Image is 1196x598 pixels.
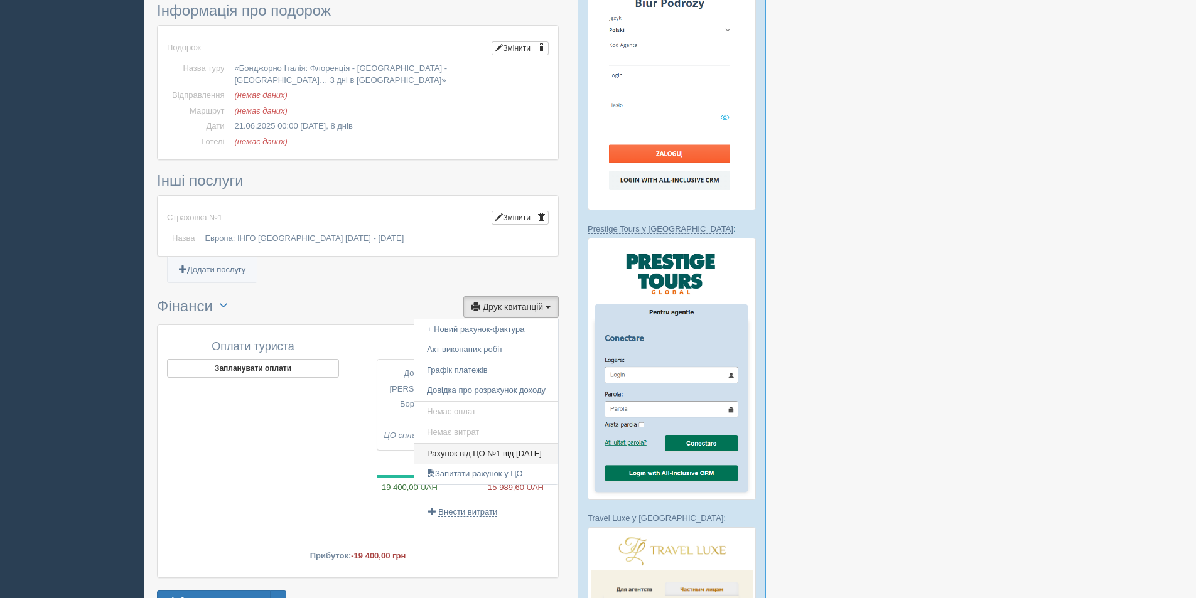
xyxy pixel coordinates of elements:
td: 21.06.2025 00:00 [DATE], 8 днів [229,119,549,134]
td: Борг перед ЦО: [377,397,463,412]
td: Подорож [167,35,201,61]
a: Запитати рахунок у ЦО [414,464,558,484]
a: Графік платежів [414,360,558,381]
td: До сплати ЦО: [377,366,463,382]
a: + Новий рахунок-фактура [414,319,558,340]
h3: Фінанси [157,296,559,318]
p: Прибуток: [167,550,549,562]
h4: Оплати туриста [167,341,339,353]
a: Рахунок від ЦО №1 від [DATE] [414,444,558,464]
span: (немає даних) [234,90,287,100]
a: Акт виконаних робіт [414,339,558,360]
p: : [588,223,756,235]
a: Prestige Tours у [GEOGRAPHIC_DATA] [588,224,733,234]
td: Назва туру [167,61,229,88]
a: Додати послугу [168,257,257,283]
span: Немає витрат [427,427,479,437]
button: Змінити [492,41,534,55]
span: 15 989,60 UAH [488,481,549,493]
span: 1 [218,213,222,222]
h3: Інформація про подорож [157,3,559,19]
span: 19 400,00 UAH [377,483,438,492]
td: Страховка № [167,205,222,231]
td: Маршрут [167,104,229,119]
a: Немає оплат [414,402,558,422]
td: Відправлення [167,88,229,104]
td: ЦО сплатив оператору: [377,428,548,444]
a: Немає витрат [414,422,558,443]
p: : [588,512,756,524]
button: Запланувати оплати [167,359,339,378]
td: [PERSON_NAME]: [377,382,463,397]
td: «Бонджорно Італія: Флоренція - [GEOGRAPHIC_DATA] - [GEOGRAPHIC_DATA]… 3 дні в [GEOGRAPHIC_DATA]» [229,61,549,88]
td: Дати [167,119,229,134]
span: Немає оплат [427,407,476,416]
h4: Розрахунки з ЦО [377,341,549,353]
span: Внести витрати [438,507,497,517]
a: Внести витрати [428,507,498,516]
a: Довідка про розрахунок доходу [414,380,558,401]
span: (немає даних) [234,106,287,115]
button: Змінити [492,211,534,225]
h3: Інші послуги [157,173,559,189]
span: -19 400,00 грн [351,551,406,560]
td: Европа: ІНГО [GEOGRAPHIC_DATA] [DATE] - [DATE] [200,231,549,247]
span: Друк квитанцій [483,302,543,312]
button: Друк квитанцій [463,296,559,318]
img: prestige-tours-login-via-crm-for-travel-agents.png [588,238,756,500]
td: Назва [167,231,200,247]
a: Travel Luxe у [GEOGRAPHIC_DATA] [588,513,723,523]
span: (немає даних) [234,137,287,146]
td: Готелі [167,134,229,150]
